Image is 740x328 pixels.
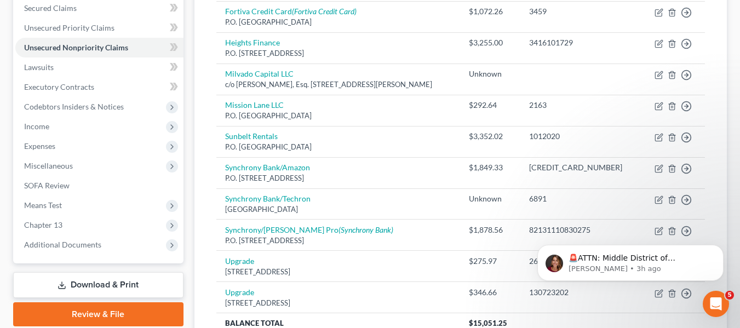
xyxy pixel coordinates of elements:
div: P.O. [GEOGRAPHIC_DATA] [225,17,451,27]
div: 3459 [529,6,632,17]
div: $1,072.26 [469,6,512,17]
span: Expenses [24,141,55,151]
div: 1012020 [529,131,632,142]
div: 6891 [529,193,632,204]
a: Unsecured Nonpriority Claims [15,38,183,57]
a: Upgrade [225,256,254,266]
div: [CREDIT_CARD_NUMBER] [529,162,632,173]
a: Download & Print [13,272,183,298]
a: Mission Lane LLC [225,100,284,110]
span: Unsecured Nonpriority Claims [24,43,128,52]
div: 2163 [529,100,632,111]
span: SOFA Review [24,181,70,190]
i: (Fortiva Credit Card) [292,7,357,16]
div: P.O. [GEOGRAPHIC_DATA] [225,111,451,121]
iframe: Intercom live chat [703,291,729,317]
div: $292.64 [469,100,512,111]
span: 5 [725,291,734,300]
a: Synchrony Bank/Amazon [225,163,310,172]
i: (Synchrony Bank) [339,225,393,234]
span: Unsecured Priority Claims [24,23,114,32]
span: Chapter 13 [24,220,62,229]
div: P.O. [STREET_ADDRESS] [225,235,451,246]
span: $15,051.25 [469,319,507,327]
span: Secured Claims [24,3,77,13]
div: $3,352.02 [469,131,512,142]
a: Lawsuits [15,57,183,77]
span: Additional Documents [24,240,101,249]
a: Unsecured Priority Claims [15,18,183,38]
span: Miscellaneous [24,161,73,170]
a: Review & File [13,302,183,326]
a: Milvado Capital LLC [225,69,294,78]
div: P.O. [GEOGRAPHIC_DATA] [225,142,451,152]
div: $3,255.00 [469,37,512,48]
span: Executory Contracts [24,82,94,91]
span: Codebtors Insiders & Notices [24,102,124,111]
iframe: Intercom notifications message [521,222,740,298]
a: Fortiva Credit Card(Fortiva Credit Card) [225,7,357,16]
div: Unknown [469,68,512,79]
div: $346.66 [469,287,512,298]
div: P.O. [STREET_ADDRESS] [225,173,451,183]
div: 3416101729 [529,37,632,48]
div: P.O. [STREET_ADDRESS] [225,48,451,59]
div: Unknown [469,193,512,204]
div: [GEOGRAPHIC_DATA] [225,204,451,215]
span: Means Test [24,200,62,210]
a: Synchrony Bank/Techron [225,194,311,203]
div: $275.97 [469,256,512,267]
a: Upgrade [225,287,254,297]
div: c/o [PERSON_NAME], Esq. [STREET_ADDRESS][PERSON_NAME] [225,79,451,90]
span: Lawsuits [24,62,54,72]
a: Sunbelt Rentals [225,131,278,141]
div: $1,878.56 [469,225,512,235]
a: SOFA Review [15,176,183,195]
a: Executory Contracts [15,77,183,97]
div: [STREET_ADDRESS] [225,298,451,308]
a: Heights Finance [225,38,280,47]
div: $1,849.33 [469,162,512,173]
div: [STREET_ADDRESS] [225,267,451,277]
span: Income [24,122,49,131]
a: Synchrony/[PERSON_NAME] Pro(Synchrony Bank) [225,225,393,234]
